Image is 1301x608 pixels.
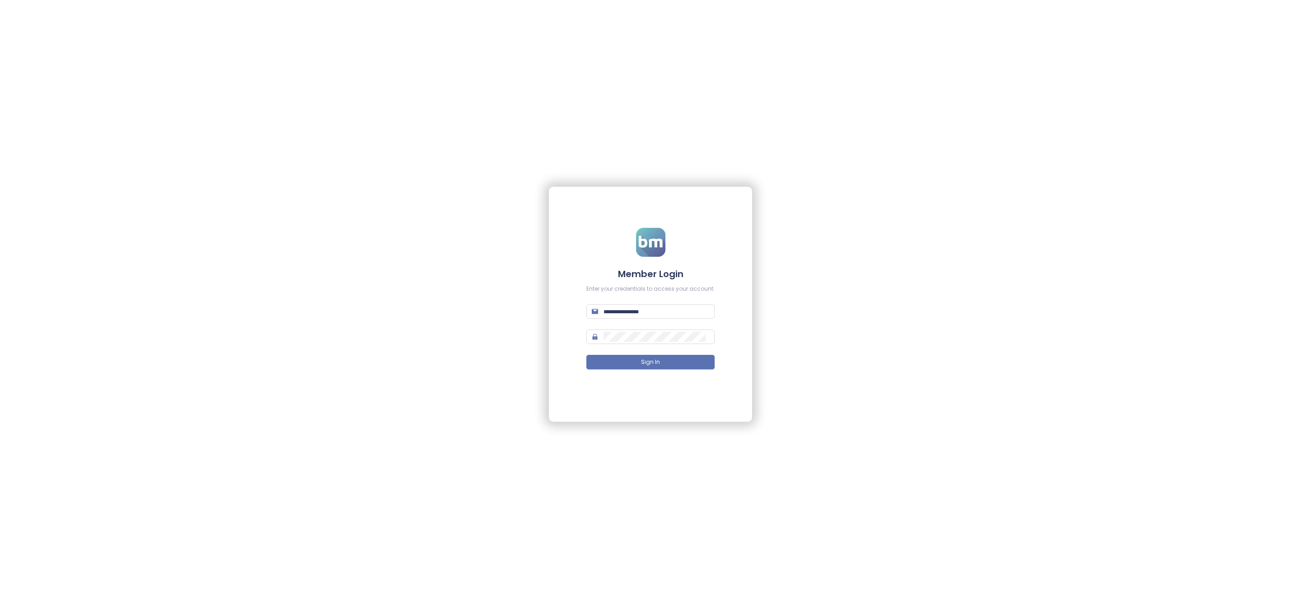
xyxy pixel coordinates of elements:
[586,285,715,293] div: Enter your credentials to access your account.
[586,268,715,280] h4: Member Login
[592,308,598,315] span: mail
[586,355,715,369] button: Sign In
[641,358,660,367] span: Sign In
[636,228,665,257] img: logo
[592,334,598,340] span: lock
